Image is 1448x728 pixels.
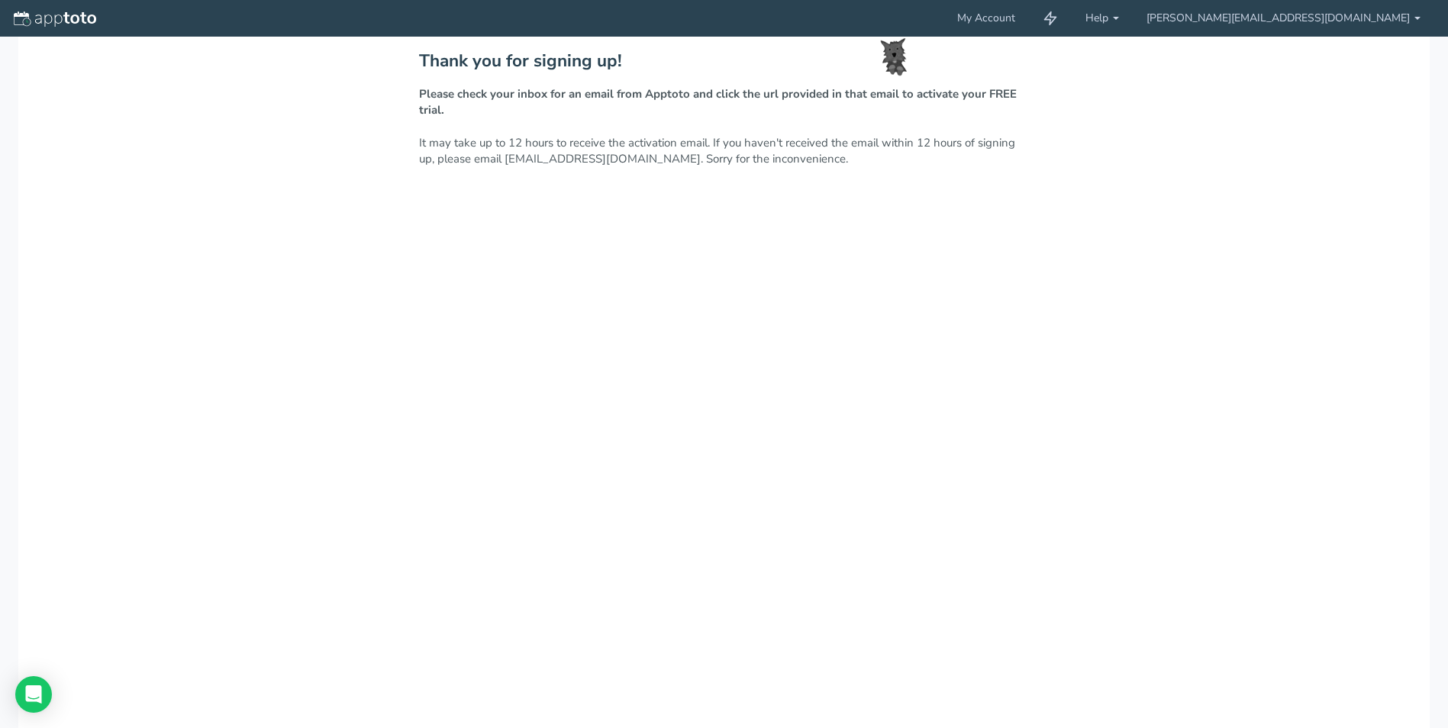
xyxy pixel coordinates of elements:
h2: Thank you for signing up! [419,52,1030,71]
p: It may take up to 12 hours to receive the activation email. If you haven't received the email wit... [419,86,1030,168]
img: toto-small.png [880,38,908,76]
img: logo-apptoto--white.svg [14,11,96,27]
div: Open Intercom Messenger [15,676,52,713]
strong: Please check your inbox for an email from Apptoto and click the url provided in that email to act... [419,86,1017,118]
